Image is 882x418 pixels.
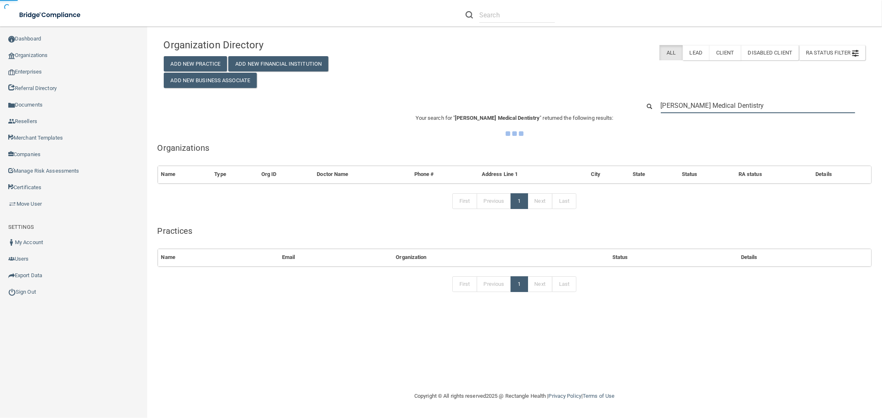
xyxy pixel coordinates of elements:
input: Search [479,7,555,23]
a: First [452,193,477,209]
th: Org ID [258,166,314,183]
img: ic_power_dark.7ecde6b1.png [8,288,16,296]
th: Details [738,249,871,266]
img: ajax-loader.4d491dd7.gif [506,131,523,136]
img: ic_user_dark.df1a06c3.png [8,239,15,246]
label: All [660,45,682,60]
a: Privacy Policy [549,393,581,399]
img: bridge_compliance_login_screen.278c3ca4.svg [12,7,88,24]
th: Name [158,166,211,183]
th: Status [679,166,735,183]
span: [PERSON_NAME] Medical Dentistry [455,115,540,121]
th: RA status [735,166,812,183]
th: Email [279,249,393,266]
th: Organization [392,249,609,266]
img: ic_dashboard_dark.d01f4a41.png [8,36,15,43]
label: Disabled Client [741,45,799,60]
h4: Organization Directory [164,40,390,50]
div: Copyright © All rights reserved 2025 @ Rectangle Health | | [363,383,665,409]
label: SETTINGS [8,222,34,232]
a: Last [552,276,576,292]
th: Phone # [411,166,478,183]
button: Add New Financial Institution [228,56,328,71]
img: icon-filter@2x.21656d0b.png [852,50,859,57]
img: organization-icon.f8decf85.png [8,52,15,59]
img: icon-users.e205127d.png [8,256,15,262]
a: Previous [477,276,512,292]
img: ic-search.3b580494.png [466,11,473,19]
button: Add New Business Associate [164,73,257,88]
th: Address Line 1 [478,166,588,183]
h5: Organizations [158,143,872,152]
button: Add New Practice [164,56,227,71]
th: State [629,166,679,183]
a: 1 [511,276,528,292]
th: Doctor Name [313,166,411,183]
label: Lead [683,45,709,60]
a: Next [528,276,552,292]
p: Your search for " " returned the following results: [158,113,872,123]
span: RA Status Filter [806,50,859,56]
img: icon-export.b9366987.png [8,272,15,279]
img: briefcase.64adab9b.png [8,200,17,208]
th: City [588,166,629,183]
th: Type [211,166,258,183]
a: First [452,276,477,292]
a: Previous [477,193,512,209]
img: ic_reseller.de258add.png [8,118,15,125]
a: Next [528,193,552,209]
h5: Practices [158,226,872,235]
a: Last [552,193,576,209]
a: Terms of Use [583,393,614,399]
input: Search [661,98,855,113]
img: icon-documents.8dae5593.png [8,102,15,109]
th: Name [158,249,279,266]
th: Status [609,249,738,266]
th: Details [812,166,871,183]
label: Client [709,45,741,60]
img: enterprise.0d942306.png [8,69,15,75]
a: 1 [511,193,528,209]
